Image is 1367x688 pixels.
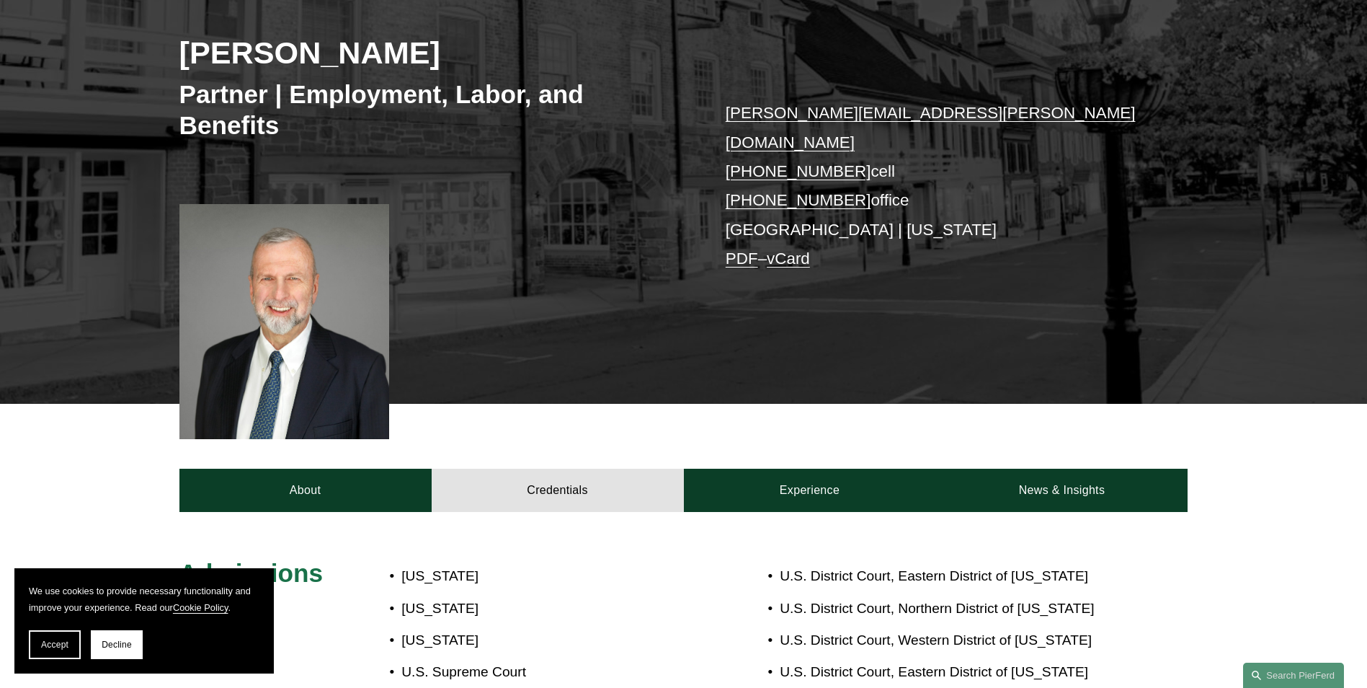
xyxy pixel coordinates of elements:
p: U.S. District Court, Northern District of [US_STATE] [780,596,1104,622]
a: Cookie Policy [173,602,228,613]
a: Credentials [432,469,684,512]
span: Accept [41,640,68,650]
a: About [179,469,432,512]
h2: [PERSON_NAME] [179,34,684,71]
a: vCard [767,250,810,268]
a: [PERSON_NAME][EMAIL_ADDRESS][PERSON_NAME][DOMAIN_NAME] [726,104,1136,151]
a: News & Insights [935,469,1188,512]
section: Cookie banner [14,568,274,674]
p: [US_STATE] [401,564,683,589]
p: [US_STATE] [401,628,683,653]
p: cell office [GEOGRAPHIC_DATA] | [US_STATE] – [726,99,1146,273]
button: Decline [91,630,143,659]
p: U.S. District Court, Eastern District of [US_STATE] [780,564,1104,589]
a: Search this site [1243,663,1344,688]
a: Experience [684,469,936,512]
p: [US_STATE] [401,596,683,622]
span: Decline [102,640,132,650]
a: PDF [726,250,758,268]
p: U.S. District Court, Western District of [US_STATE] [780,628,1104,653]
h3: Partner | Employment, Labor, and Benefits [179,79,684,141]
button: Accept [29,630,81,659]
a: [PHONE_NUMBER] [726,162,871,180]
p: U.S. District Court, Eastern District of [US_STATE] [780,660,1104,685]
p: We use cookies to provide necessary functionality and improve your experience. Read our . [29,583,259,616]
a: [PHONE_NUMBER] [726,191,871,209]
p: U.S. Supreme Court [401,660,683,685]
span: Admissions [179,559,323,587]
